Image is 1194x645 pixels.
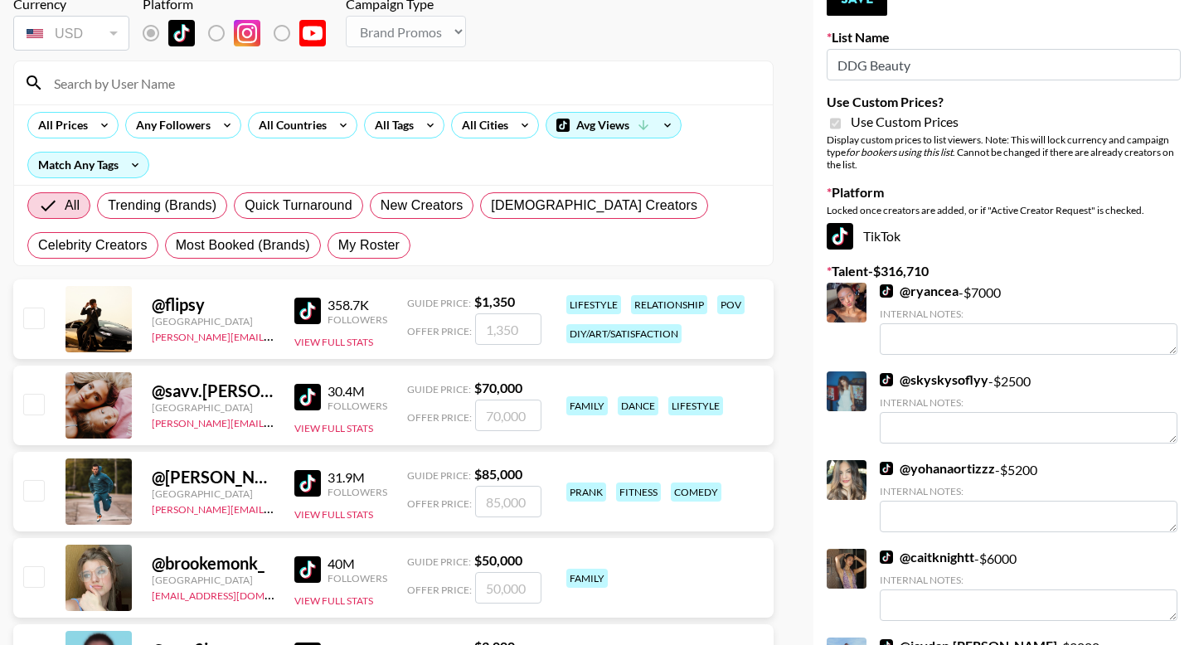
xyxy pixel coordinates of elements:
div: dance [618,396,658,415]
span: Use Custom Prices [851,114,959,130]
div: All Prices [28,113,91,138]
div: lifestyle [668,396,723,415]
div: All Tags [365,113,417,138]
div: [GEOGRAPHIC_DATA] [152,401,274,414]
a: [PERSON_NAME][EMAIL_ADDRESS][DOMAIN_NAME] [152,500,397,516]
span: Trending (Brands) [108,196,216,216]
img: TikTok [168,20,195,46]
div: fitness [616,483,661,502]
span: Guide Price: [407,555,471,568]
img: TikTok [294,298,321,324]
div: Locked once creators are added, or if "Active Creator Request" is checked. [827,204,1181,216]
span: Celebrity Creators [38,235,148,255]
div: - $ 5200 [880,460,1177,532]
button: View Full Stats [294,422,373,434]
span: [DEMOGRAPHIC_DATA] Creators [491,196,697,216]
span: Offer Price: [407,497,472,510]
div: [GEOGRAPHIC_DATA] [152,487,274,500]
span: Offer Price: [407,411,472,424]
input: 85,000 [475,486,541,517]
span: Guide Price: [407,469,471,482]
span: Guide Price: [407,297,471,309]
input: 1,350 [475,313,541,345]
div: 40M [328,555,387,572]
img: TikTok [827,223,853,250]
div: - $ 6000 [880,549,1177,621]
span: Most Booked (Brands) [176,235,310,255]
span: New Creators [381,196,464,216]
div: family [566,396,608,415]
span: Offer Price: [407,325,472,337]
div: Followers [328,486,387,498]
div: All Countries [249,113,330,138]
div: Avg Views [546,113,681,138]
div: 358.7K [328,297,387,313]
label: Use Custom Prices? [827,94,1181,110]
label: List Name [827,29,1181,46]
div: Display custom prices to list viewers. Note: This will lock currency and campaign type . Cannot b... [827,133,1181,171]
span: My Roster [338,235,400,255]
input: Search by User Name [44,70,763,96]
strong: $ 50,000 [474,552,522,568]
div: List locked to TikTok. [143,16,339,51]
div: @ brookemonk_ [152,553,274,574]
span: All [65,196,80,216]
img: Instagram [234,20,260,46]
div: [GEOGRAPHIC_DATA] [152,574,274,586]
div: @ [PERSON_NAME].[PERSON_NAME] [152,467,274,487]
span: Quick Turnaround [245,196,352,216]
div: @ savv.[PERSON_NAME] [152,381,274,401]
a: [PERSON_NAME][EMAIL_ADDRESS][DOMAIN_NAME] [152,327,397,343]
div: Followers [328,313,387,326]
strong: $ 85,000 [474,466,522,482]
input: 70,000 [475,400,541,431]
div: TikTok [827,223,1181,250]
button: View Full Stats [294,336,373,348]
span: Guide Price: [407,383,471,395]
div: pov [717,295,745,314]
em: for bookers using this list [846,146,953,158]
img: TikTok [880,550,893,564]
div: 30.4M [328,383,387,400]
img: TikTok [880,462,893,475]
div: - $ 2500 [880,371,1177,444]
label: Platform [827,184,1181,201]
div: diy/art/satisfaction [566,324,682,343]
img: TikTok [294,556,321,583]
div: prank [566,483,606,502]
div: Match Any Tags [28,153,148,177]
div: Internal Notes: [880,574,1177,586]
img: YouTube [299,20,326,46]
div: Currency is locked to USD [13,12,129,54]
a: [EMAIL_ADDRESS][DOMAIN_NAME] [152,586,318,602]
strong: $ 1,350 [474,293,515,309]
a: @yohanaortizzz [880,460,995,477]
button: View Full Stats [294,594,373,607]
strong: $ 70,000 [474,380,522,395]
div: Internal Notes: [880,396,1177,409]
a: @ryancea [880,283,959,299]
img: TikTok [880,373,893,386]
div: USD [17,19,126,48]
div: comedy [671,483,721,502]
div: Followers [328,572,387,584]
div: @ flipsy [152,294,274,315]
div: - $ 7000 [880,283,1177,355]
img: TikTok [294,470,321,497]
div: Followers [328,400,387,412]
span: Offer Price: [407,584,472,596]
div: relationship [631,295,707,314]
img: TikTok [294,384,321,410]
div: [GEOGRAPHIC_DATA] [152,315,274,327]
div: family [566,569,608,588]
a: [PERSON_NAME][EMAIL_ADDRESS][DOMAIN_NAME] [152,414,397,429]
a: @caitknightt [880,549,974,565]
input: 50,000 [475,572,541,604]
div: Internal Notes: [880,308,1177,320]
div: Internal Notes: [880,485,1177,497]
div: Any Followers [126,113,214,138]
label: Talent - $ 316,710 [827,263,1181,279]
button: View Full Stats [294,508,373,521]
div: 31.9M [328,469,387,486]
a: @skyskysoflyy [880,371,988,388]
